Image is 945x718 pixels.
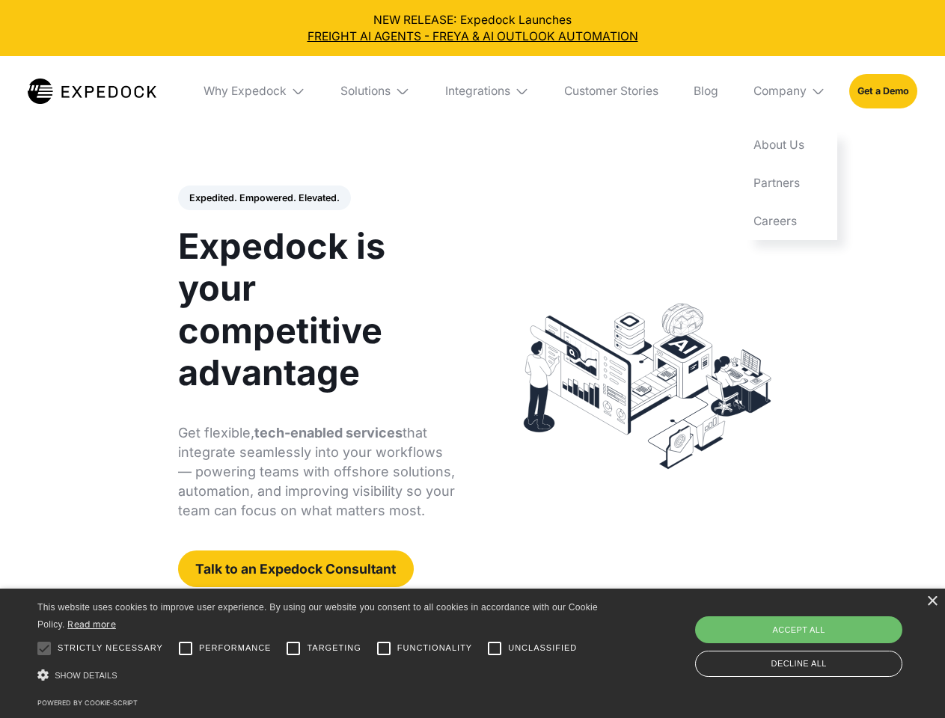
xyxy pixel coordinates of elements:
div: Solutions [340,84,391,99]
a: FREIGHT AI AGENTS - FREYA & AI OUTLOOK AUTOMATION [12,28,934,45]
span: Targeting [307,642,361,654]
p: Get flexible, that integrate seamlessly into your workflows — powering teams with offshore soluti... [178,423,456,521]
a: Talk to an Expedock Consultant [178,550,414,587]
a: Partners [741,165,837,203]
span: Show details [55,671,117,680]
a: Customer Stories [552,56,670,126]
a: Powered by cookie-script [37,699,138,707]
div: Company [753,84,807,99]
div: Why Expedock [192,56,317,126]
a: Get a Demo [849,74,917,108]
div: Company [741,56,837,126]
iframe: Chat Widget [696,556,945,718]
a: Blog [682,56,730,126]
span: This website uses cookies to improve user experience. By using our website you consent to all coo... [37,602,598,630]
span: Performance [199,642,272,654]
a: Careers [741,202,837,240]
div: Integrations [445,84,510,99]
span: Functionality [397,642,472,654]
h1: Expedock is your competitive advantage [178,225,456,393]
nav: Company [741,126,837,240]
div: Show details [37,666,603,686]
strong: tech-enabled services [254,425,403,441]
a: About Us [741,126,837,165]
span: Strictly necessary [58,642,163,654]
div: Solutions [329,56,422,126]
div: NEW RELEASE: Expedock Launches [12,12,934,45]
a: Read more [67,619,116,630]
div: Why Expedock [204,84,287,99]
div: Integrations [433,56,541,126]
span: Unclassified [508,642,577,654]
